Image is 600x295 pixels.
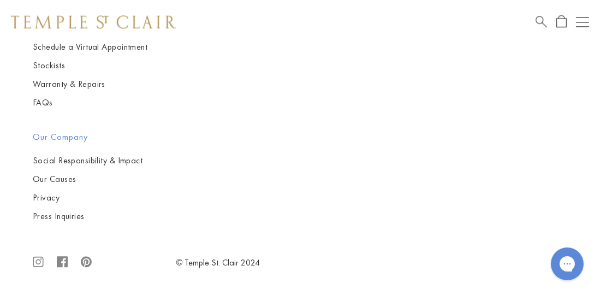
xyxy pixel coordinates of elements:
a: Privacy [33,192,142,204]
a: Search [536,15,547,28]
a: FAQs [33,97,158,109]
img: Temple St. Clair [11,15,176,28]
button: Open navigation [576,15,589,28]
a: Warranty & Repairs [33,78,158,90]
a: © Temple St. Clair 2024 [176,257,260,268]
a: Schedule a Virtual Appointment [33,41,158,53]
iframe: Gorgias live chat messenger [545,244,589,284]
a: Open Shopping Bag [556,15,567,28]
a: Social Responsibility & Impact [33,155,142,167]
a: Our Causes [33,173,142,185]
h2: Our Company [33,131,142,144]
a: Press Inquiries [33,210,142,222]
a: Stockists [33,60,158,72]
